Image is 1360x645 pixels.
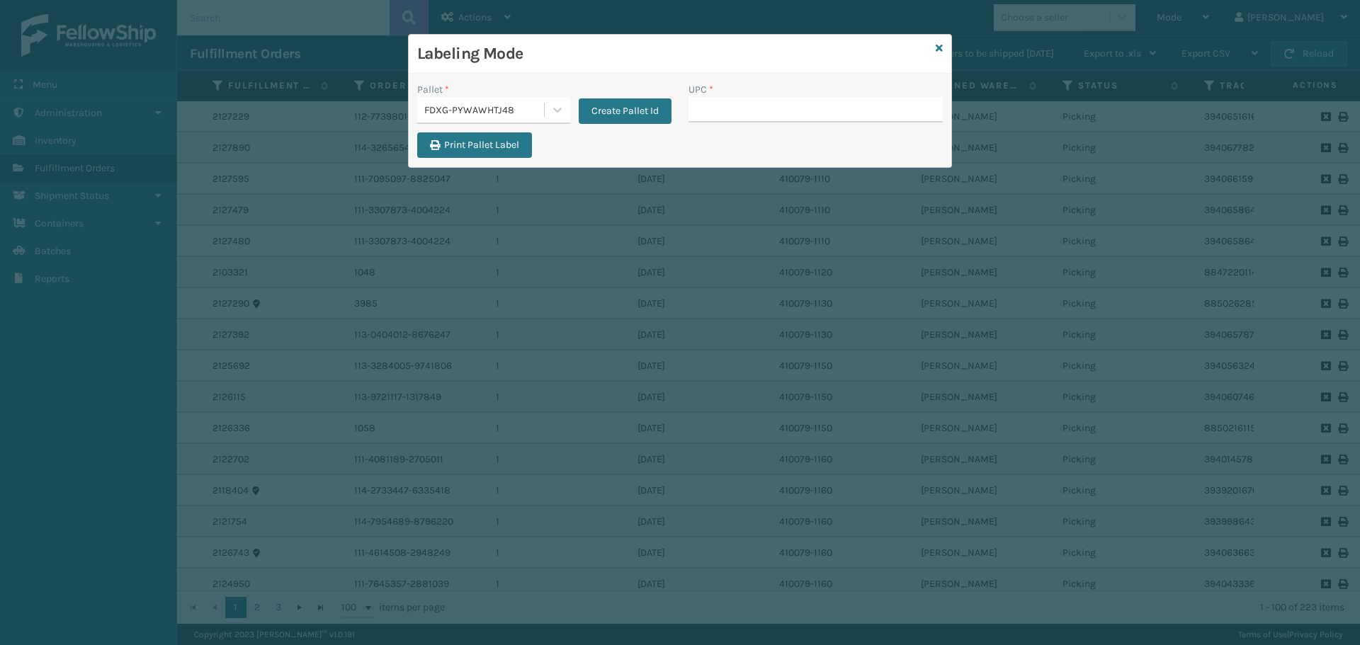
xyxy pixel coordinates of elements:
[424,103,545,118] div: FDXG-PYWAWHTJ48
[417,132,532,158] button: Print Pallet Label
[417,82,449,97] label: Pallet
[417,43,930,64] h3: Labeling Mode
[688,82,713,97] label: UPC
[579,98,671,124] button: Create Pallet Id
